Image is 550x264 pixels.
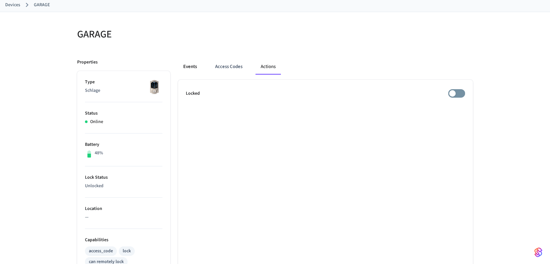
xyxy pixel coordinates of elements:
a: GARAGE [34,2,50,8]
p: Capabilities [85,237,162,243]
div: access_code [89,248,113,255]
p: Location [85,205,162,212]
img: SeamLogoGradient.69752ec5.svg [534,247,542,257]
button: Actions [255,59,281,75]
p: Schlage [85,87,162,94]
div: lock [123,248,131,255]
p: — [85,214,162,221]
h5: GARAGE [77,28,271,41]
button: Events [178,59,202,75]
button: Access Codes [210,59,248,75]
p: 48% [95,150,103,157]
p: Unlocked [85,183,162,189]
p: Type [85,79,162,86]
img: Schlage Sense Smart Deadbolt with Camelot Trim, Front [146,79,162,95]
p: Locked [186,90,200,97]
p: Properties [77,59,98,66]
p: Battery [85,141,162,148]
p: Lock Status [85,174,162,181]
div: ant example [178,59,473,75]
p: Status [85,110,162,117]
p: Online [90,118,103,125]
a: Devices [5,2,20,8]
